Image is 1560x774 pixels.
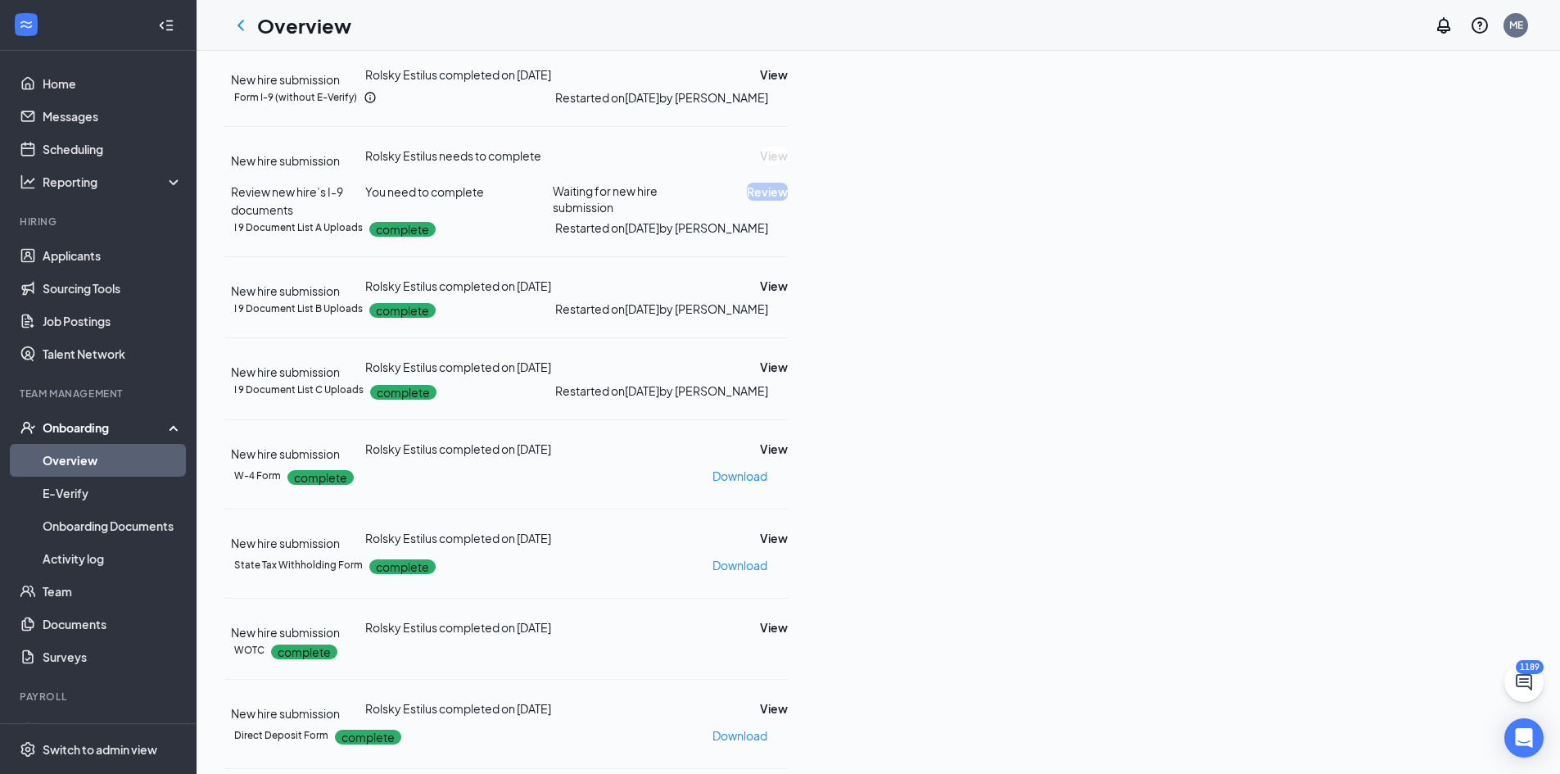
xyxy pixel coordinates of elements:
[234,90,357,105] h5: Form I-9 (without E-Verify)
[365,278,551,293] span: Rolsky Estilus completed on [DATE]
[257,11,351,39] h1: Overview
[1509,18,1523,32] div: ME
[20,419,36,436] svg: UserCheck
[369,559,436,574] p: complete
[365,67,551,82] span: Rolsky Estilus completed on [DATE]
[231,184,343,217] span: Review new hire’s I-9 documents
[1504,718,1544,758] div: Open Intercom Messenger
[760,277,788,295] button: View
[553,183,717,215] span: Waiting for new hire submission
[365,531,551,545] span: Rolsky Estilus completed on [DATE]
[1516,660,1544,674] div: 1189
[1504,663,1544,702] button: ChatActive
[43,714,183,747] a: PayrollCrown
[43,272,183,305] a: Sourcing Tools
[20,387,179,401] div: Team Management
[712,726,767,745] p: Download
[760,358,788,376] button: View
[369,303,436,318] p: complete
[43,174,183,190] div: Reporting
[234,468,281,483] h5: W-4 Form
[43,419,169,436] div: Onboarding
[555,300,768,318] p: Restarted on [DATE] by [PERSON_NAME]
[760,66,788,84] button: View
[43,305,183,337] a: Job Postings
[43,741,157,758] div: Switch to admin view
[271,645,337,659] p: complete
[43,239,183,272] a: Applicants
[760,440,788,458] button: View
[43,509,183,542] a: Onboarding Documents
[712,722,768,749] button: Download
[43,67,183,100] a: Home
[712,552,768,578] button: Download
[231,72,340,87] span: New hire submission
[555,382,768,400] p: Restarted on [DATE] by [PERSON_NAME]
[43,133,183,165] a: Scheduling
[760,699,788,717] button: View
[20,741,36,758] svg: Settings
[1514,672,1534,692] svg: ChatActive
[43,542,183,575] a: Activity log
[43,640,183,673] a: Surveys
[231,153,340,168] span: New hire submission
[234,220,363,235] h5: I 9 Document List A Uploads
[760,618,788,636] button: View
[43,444,183,477] a: Overview
[365,620,551,635] span: Rolsky Estilus completed on [DATE]
[43,608,183,640] a: Documents
[231,706,340,721] span: New hire submission
[18,16,34,33] svg: WorkstreamLogo
[364,91,377,104] svg: Info
[365,360,551,374] span: Rolsky Estilus completed on [DATE]
[20,690,179,704] div: Payroll
[231,16,251,35] svg: ChevronLeft
[365,441,551,456] span: Rolsky Estilus completed on [DATE]
[234,382,364,397] h5: I 9 Document List C Uploads
[760,529,788,547] button: View
[231,364,340,379] span: New hire submission
[712,467,767,485] p: Download
[365,184,484,199] span: You need to complete
[747,183,788,201] button: Review
[555,88,768,106] p: Restarted on [DATE] by [PERSON_NAME]
[555,219,768,237] p: Restarted on [DATE] by [PERSON_NAME]
[20,174,36,190] svg: Analysis
[231,536,340,550] span: New hire submission
[365,701,551,716] span: Rolsky Estilus completed on [DATE]
[712,556,767,574] p: Download
[712,463,768,489] button: Download
[365,148,541,163] span: Rolsky Estilus needs to complete
[231,625,340,640] span: New hire submission
[231,446,340,461] span: New hire submission
[43,337,183,370] a: Talent Network
[43,100,183,133] a: Messages
[234,643,265,658] h5: WOTC
[760,147,788,165] button: View
[335,730,401,745] p: complete
[1434,16,1454,35] svg: Notifications
[1470,16,1490,35] svg: QuestionInfo
[231,283,340,298] span: New hire submission
[370,385,436,400] p: complete
[287,470,354,485] p: complete
[234,558,363,573] h5: State Tax Withholding Form
[158,17,174,34] svg: Collapse
[234,728,328,743] h5: Direct Deposit Form
[20,215,179,229] div: Hiring
[43,575,183,608] a: Team
[234,301,363,316] h5: I 9 Document List B Uploads
[43,477,183,509] a: E-Verify
[369,222,436,237] p: complete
